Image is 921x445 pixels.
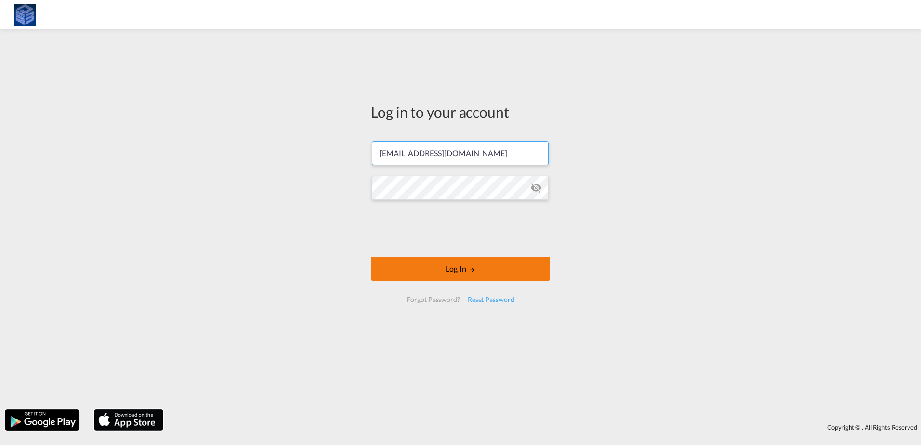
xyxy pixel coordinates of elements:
[403,291,463,308] div: Forgot Password?
[93,408,164,432] img: apple.png
[371,102,550,122] div: Log in to your account
[530,182,542,194] md-icon: icon-eye-off
[168,419,921,435] div: Copyright © . All Rights Reserved
[372,141,549,165] input: Enter email/phone number
[371,257,550,281] button: LOGIN
[387,209,534,247] iframe: reCAPTCHA
[14,4,36,26] img: fff785d0086311efa2d3e168b14c2f64.png
[464,291,518,308] div: Reset Password
[4,408,80,432] img: google.png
